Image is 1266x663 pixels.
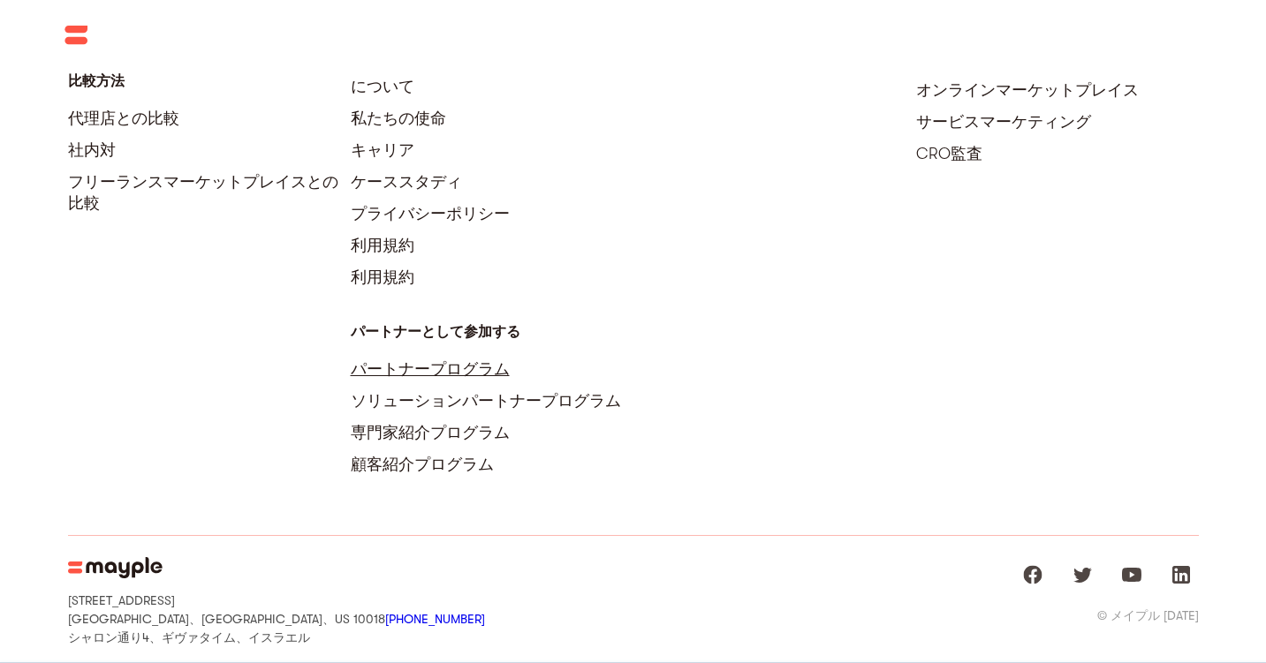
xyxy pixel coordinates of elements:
img: フェイスブックのロゴ [1022,564,1043,585]
font: パートナープログラム [351,360,510,378]
img: YouTubeロゴ [1121,564,1142,585]
font: について [351,78,414,95]
font: サービスマーケティング [916,113,1091,131]
a: サービスマーケティング [916,106,1199,138]
font: 顧客紹介プログラム [351,456,494,473]
font: 利用規約 [351,268,414,286]
a: 顧客紹介プログラム [351,448,633,480]
font: シャロン通り4、ギヴァタイム、イスラエル [68,630,310,644]
font: パートナーとして参加する [351,324,520,340]
font: © メイプル [DATE] [1097,608,1199,622]
a: について [351,71,633,102]
a: キャリア [351,134,633,166]
img: リンクトイン [1171,564,1192,585]
font: 私たちの使命 [351,109,446,127]
a: 利用規約 [351,230,633,261]
font: 比較方法 [68,73,125,89]
a: ソリューションパートナープログラム [351,385,633,417]
a: 利用規約 [351,261,633,293]
a: LinkedInのメイプル [1164,557,1199,592]
font: オンラインマーケットプレイス [916,81,1139,99]
a: 専門家紹介プログラム [351,417,633,448]
a: Youtubeのメイプル [1114,557,1149,592]
font: [STREET_ADDRESS] [68,593,175,607]
font: ケーススタディ [351,173,462,191]
font: 利用規約 [351,237,414,254]
img: メイプルロゴ [68,557,163,578]
a: CRO監査 [916,138,1199,170]
font: ソリューションパートナープログラム [351,392,621,410]
font: 専門家紹介プログラム [351,424,510,441]
font: プライバシーポリシー [351,205,510,222]
a: 社内対 [68,134,351,166]
a: Facebookのメイプル [1015,557,1050,592]
font: 代理店との比較 [68,109,179,127]
a: フリーランスマーケットプレイスとの比較 [68,166,351,219]
a: プライバシーポリシー [351,198,633,230]
font: 社内対 [68,141,116,159]
a: ケーススタディ [351,166,633,198]
a: TwitterのMayple [1065,557,1100,592]
img: ツイッターロゴ [1072,564,1093,585]
a: 私たちの使命 [351,102,633,134]
img: メイプルロゴ [64,19,215,52]
font: フリーランスマーケットプレイスとの比較 [68,173,338,212]
font: [GEOGRAPHIC_DATA]、[GEOGRAPHIC_DATA]、US 10018 [68,612,385,626]
font: キャリア [351,141,414,159]
a: オンラインマーケットプレイス [916,74,1199,106]
font: CRO監査 [916,145,982,162]
a: [PHONE_NUMBER] [385,612,485,626]
a: パートナープログラム [351,353,633,385]
a: 代理店との比較 [68,102,351,134]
